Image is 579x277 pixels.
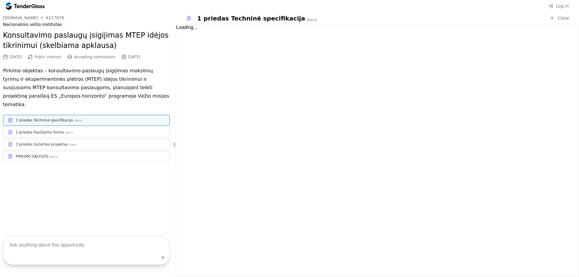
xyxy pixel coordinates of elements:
[16,142,68,147] div: 3 priedas Sutarties projektas
[3,139,170,150] a: 3 priedas Sutarties projektas.docx
[3,22,170,27] div: Nacionalinis vėžio institutas
[176,24,579,277] div: Loading...
[3,15,64,20] a: [DOMAIN_NAME]4217876
[546,2,571,10] button: Log in
[556,4,569,8] span: Log in
[3,30,170,51] h2: Konsultavimo paslaugų įsigijimas MTEP idėjos tikrinimui (skelbiama apklausa)
[49,155,58,159] div: .docx
[68,143,77,147] div: .docx
[74,119,82,123] div: .docx
[65,131,73,135] div: .docx
[197,14,305,23] div: 1 priedas Techninė specifikacija
[46,16,64,20] div: 4217876
[128,55,141,59] div: [DATE]
[3,67,170,109] p: Pirkimo objektas – konsultavimo paslaugų įsigijimas mokslinių tyrimų ir eksperimentinės plėtros (...
[16,130,64,135] div: 2 priedas Pasiūlymo forma
[3,151,170,162] a: PIRKIMO SĄLYGOS.docx
[16,154,49,159] div: PIRKIMO SĄLYGOS
[3,115,170,126] a: 1 priedas Techninė specifikacija.docx
[10,55,22,59] div: [DATE]
[35,55,62,59] span: Public contract
[3,16,38,20] div: [DOMAIN_NAME]
[74,55,115,59] span: Accepting submissions
[558,16,569,20] span: Close
[546,14,573,22] a: Close
[306,17,317,23] div: .docx
[16,118,73,123] div: 1 priedas Techninė specifikacija
[3,127,170,138] a: 2 priedas Pasiūlymo forma.docx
